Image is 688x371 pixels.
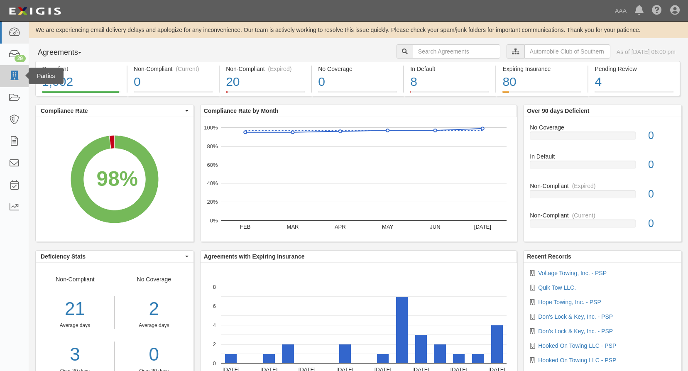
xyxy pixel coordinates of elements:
text: 8 [213,284,216,290]
input: Automobile Club of Southern California [524,44,610,59]
a: Don's Lock & Key, Inc. - PSP [538,313,613,320]
text: 4 [213,322,216,328]
i: Help Center - Complianz [652,6,662,16]
a: Non-Compliant(Expired)0 [530,182,675,211]
a: 0 [121,342,187,368]
a: 3 [36,342,114,368]
div: 98% [97,164,138,193]
div: Average days [36,322,114,329]
div: 1,002 [42,73,120,91]
div: (Current) [176,65,199,73]
text: 0% [210,217,218,224]
text: APR [335,224,346,230]
div: In Default [410,65,489,73]
b: Compliance Rate by Month [204,107,279,114]
div: 80 [502,73,581,91]
img: logo-5460c22ac91f19d4615b14bd174203de0afe785f0fc80cf4dbbc73dc1793850b.png [6,4,64,19]
a: No Coverage0 [530,123,675,153]
button: Compliance Rate [36,105,193,117]
div: (Current) [572,211,595,220]
div: Non-Compliant [524,211,681,220]
a: Compliant1,002 [35,91,127,98]
div: As of [DATE] 06:00 pm [617,48,676,56]
a: Voltage Towing, Inc. - PSP [538,270,607,276]
text: 80% [207,143,218,149]
b: Recent Records [527,253,571,260]
svg: A chart. [36,117,193,242]
div: Non-Compliant (Current) [134,65,213,73]
text: 60% [207,161,218,168]
text: JUN [430,224,440,230]
button: Agreements [35,44,98,61]
text: 6 [213,303,216,309]
b: Agreements with Expiring Insurance [204,253,305,260]
div: 8 [410,73,489,91]
a: Hope Towing, Inc. - PSP [538,299,601,305]
div: Non-Compliant [524,182,681,190]
div: Expiring Insurance [502,65,581,73]
a: AAA [611,2,631,19]
div: Non-Compliant (Expired) [226,65,305,73]
input: Search Agreements [413,44,500,59]
div: Pending Review [595,65,673,73]
b: Over 90 days Deficient [527,107,589,114]
div: 20 [226,73,305,91]
svg: A chart. [201,117,517,242]
div: 0 [134,73,213,91]
text: 2 [213,341,216,347]
div: 0 [642,216,681,231]
div: 2 [121,296,187,322]
div: 0 [642,187,681,202]
text: 0 [213,360,216,366]
div: No Coverage [524,123,681,132]
text: MAY [382,224,394,230]
a: Non-Compliant(Expired)20 [220,91,311,98]
text: 40% [207,180,218,186]
span: Deficiency Stats [41,252,183,261]
div: 21 [36,296,114,322]
a: Non-Compliant(Current)0 [127,91,219,98]
a: In Default8 [404,91,495,98]
a: Hooked On Towing LLC - PSP [538,357,616,364]
div: 29 [15,55,26,62]
a: Non-Compliant(Current)0 [530,211,675,234]
div: In Default [524,152,681,161]
a: Pending Review4 [588,91,680,98]
div: 0 [642,128,681,143]
a: Hooked On Towing LLC - PSP [538,342,616,349]
div: We are experiencing email delivery delays and apologize for any inconvenience. Our team is active... [29,26,688,34]
button: Deficiency Stats [36,251,193,262]
text: FEB [240,224,250,230]
a: No Coverage0 [312,91,403,98]
div: No Coverage [318,65,397,73]
text: MAR [286,224,299,230]
text: 20% [207,199,218,205]
a: Expiring Insurance80 [496,91,588,98]
div: 4 [595,73,673,91]
span: Compliance Rate [41,107,183,115]
a: Quik Tow LLC. [538,284,576,291]
div: 0 [318,73,397,91]
div: Average days [121,322,187,329]
div: Compliant [42,65,120,73]
div: 0 [642,157,681,172]
div: Parties [29,68,64,84]
div: (Expired) [572,182,596,190]
text: 100% [204,124,218,131]
text: [DATE] [474,224,491,230]
div: (Expired) [268,65,292,73]
a: Don's Lock & Key, Inc. - PSP [538,328,613,334]
a: In Default0 [530,152,675,182]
